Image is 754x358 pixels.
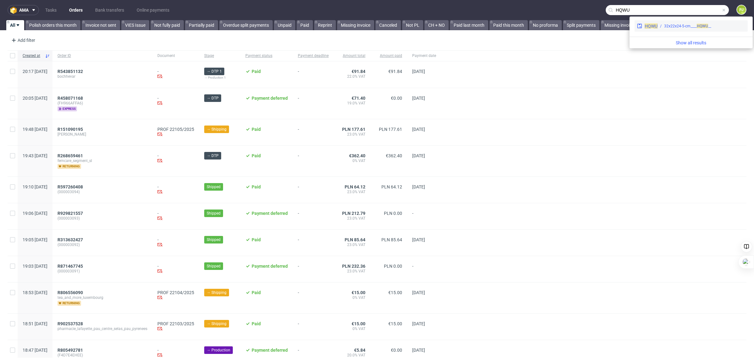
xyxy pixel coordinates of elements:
[25,20,80,30] a: Polish orders this month
[352,290,365,295] span: €15.00
[252,69,261,74] span: Paid
[402,20,423,30] a: Not PL
[352,321,365,326] span: €15.00
[450,20,488,30] a: Paid last month
[57,216,147,221] span: (000003093)
[57,211,84,216] a: R929821557
[157,290,194,295] a: PROF 22104/2025
[207,184,221,190] span: Shipped
[23,348,47,353] span: 18:47 [DATE]
[298,69,329,80] span: -
[219,20,273,30] a: Overdue split payments
[252,96,288,101] span: Payment deferred
[339,53,365,59] span: Amount total
[252,153,261,158] span: Paid
[489,20,528,30] a: Paid this month
[375,20,401,30] a: Canceled
[412,211,436,222] span: -
[57,106,77,111] span: express
[298,321,329,332] span: -
[337,20,374,30] a: Missing invoice
[23,184,47,189] span: 19:10 [DATE]
[185,20,218,30] a: Partially paid
[375,53,402,59] span: Amount paid
[252,321,261,326] span: Paid
[157,211,194,222] div: -
[23,96,47,101] span: 20:05 [DATE]
[245,53,288,59] span: Payment status
[342,127,365,132] span: PLN 177.61
[207,263,221,269] span: Shipped
[664,23,711,29] div: __32x22x24-5-cm____
[391,348,402,353] span: €0.00
[57,74,147,79] span: bochhevar
[23,53,42,59] span: Created at
[298,264,329,275] span: -
[57,101,147,106] span: (FH966AFFA6)
[57,348,83,353] span: R805492781
[339,295,365,300] span: 0% VAT
[41,5,60,15] a: Tasks
[91,5,128,15] a: Bank transfers
[412,321,425,326] span: [DATE]
[133,5,173,15] a: Online payments
[65,5,86,15] a: Orders
[6,20,24,30] a: All
[391,96,402,101] span: €0.00
[57,132,147,137] span: [PERSON_NAME]
[157,321,194,326] a: PROF 22103/2025
[388,69,402,74] span: €91.84
[386,153,402,158] span: €362.40
[19,8,29,12] span: ama
[57,153,84,158] a: R268659461
[23,264,47,269] span: 19:03 [DATE]
[339,132,365,137] span: 23.0% VAT
[298,96,329,111] span: -
[388,290,402,295] span: €15.00
[412,264,436,275] span: -
[339,269,365,274] span: 23.0% VAT
[57,264,83,269] span: R871467745
[207,153,219,159] span: → DTP
[352,96,365,101] span: €71.40
[57,127,84,132] a: R151090195
[345,184,365,189] span: PLN 64.12
[207,95,219,101] span: → DTP
[563,20,599,30] a: Split payments
[252,211,288,216] span: Payment deferred
[252,184,261,189] span: Paid
[298,153,329,169] span: -
[207,290,227,295] span: → Shipping
[412,348,425,353] span: [DATE]
[23,211,47,216] span: 19:06 [DATE]
[207,69,222,74] span: → DTP 1
[298,127,329,138] span: -
[412,127,425,132] span: [DATE]
[23,153,47,158] span: 19:43 [DATE]
[412,53,436,59] span: Payment date
[252,290,261,295] span: Paid
[157,237,194,248] div: -
[298,237,329,248] span: -
[204,75,235,80] div: → Production 1
[252,264,288,269] span: Payment deferred
[384,211,402,216] span: PLN 0.00
[339,242,365,247] span: 23.0% VAT
[23,127,47,132] span: 19:48 [DATE]
[339,326,365,331] span: 0% VAT
[82,20,120,30] a: Invoice not sent
[252,348,288,353] span: Payment deferred
[381,184,402,189] span: PLN 64.12
[529,20,562,30] a: No proforma
[57,237,84,242] a: R313632427
[412,153,425,158] span: [DATE]
[157,96,194,107] div: -
[349,153,365,158] span: €362.40
[339,189,365,194] span: 23.0% VAT
[57,96,84,101] a: R458071168
[57,127,83,132] span: R151090195
[204,53,235,59] span: Stage
[157,264,194,275] div: -
[298,211,329,222] span: -
[207,347,230,353] span: → Production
